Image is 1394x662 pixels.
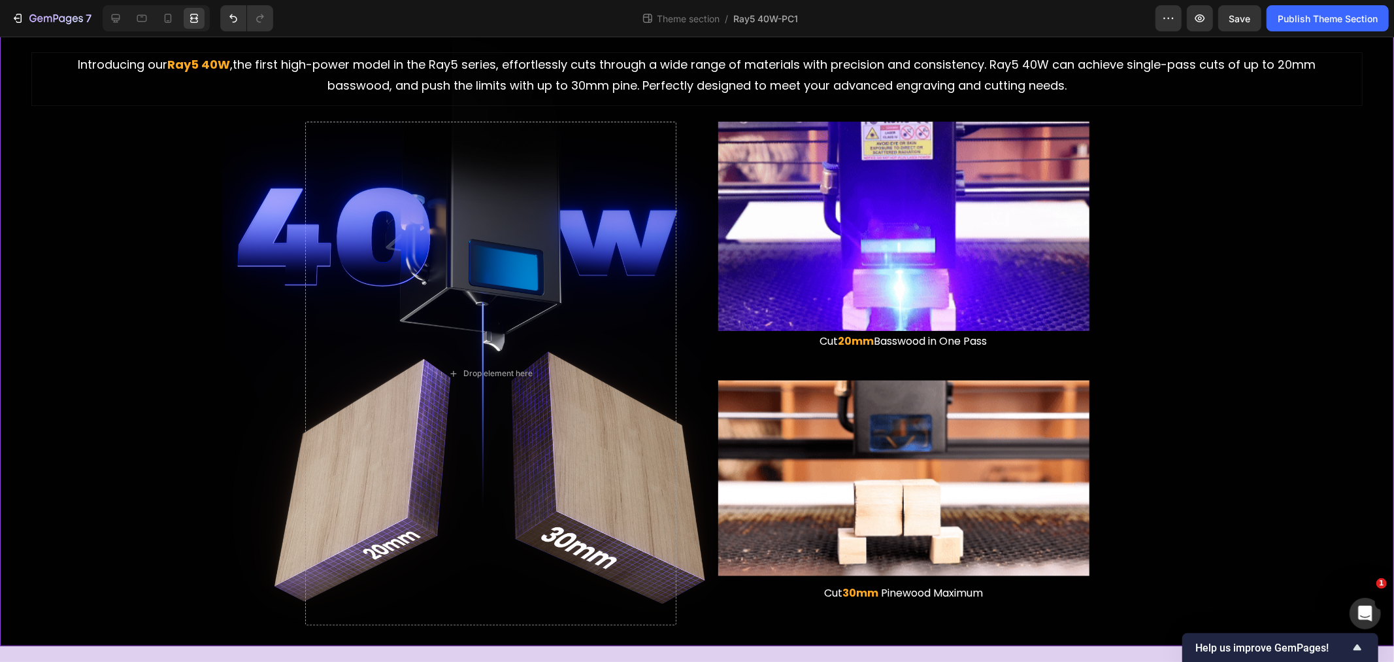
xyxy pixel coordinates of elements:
[718,337,1089,546] img: gempages_490436405370029203-c427c5a1-7d86-432a-b892-fa4a9a72a42c.gif
[725,12,728,26] span: /
[220,5,273,31] div: Undo/Redo
[83,394,93,405] button: Start recording
[21,294,183,317] a: [URL][DOMAIN_NAME][DOMAIN_NAME]。
[21,293,204,319] div: 这是我们的测试区，供您参考：
[54,18,1340,60] p: Introducing our ,
[10,49,251,285] div: Liam说…
[63,16,114,29] p: 3 小时前在线
[86,10,91,26] p: 7
[10,285,251,341] div: Liam说…
[21,57,204,82] div: 在这种情况下，我们建议将区块的宽度调整为100%
[718,85,1089,294] img: gempages_490436405370029203-516a900e-7a73-47cc-b7d1-94d20b7e6508.gif
[63,7,148,16] h1: [PERSON_NAME]
[720,548,1088,566] p: Cut Pinewood Maximum
[842,549,878,564] strong: 30mm
[133,334,144,345] span: Scroll badge
[654,12,722,26] span: Theme section
[168,20,231,36] strong: Ray5 40W
[20,394,31,405] button: 表情符号选取器
[229,5,253,29] div: 关闭
[1267,5,1389,31] button: Publish Theme Section
[10,49,214,284] div: 在这种情况下，我们建议将区块的宽度调整为100%然后请将内部行的宽度也设置为100%。
[1195,640,1365,655] button: Show survey - Help us improve GemPages!
[216,440,250,448] button: 重新连接
[1218,5,1261,31] button: Save
[41,394,52,405] button: GIF 选取器
[12,440,71,448] span: 无法加载新消息
[205,5,229,30] button: 主页
[464,332,533,342] div: Drop element here
[21,329,127,337] div: [PERSON_NAME] • 3 小时前
[838,297,874,312] strong: 20mm
[1350,598,1381,629] iframe: Intercom live chat
[62,394,73,405] button: 上传附件
[5,5,97,31] button: 7
[720,296,1088,315] p: Cut Basswood in One Pass
[120,336,142,358] button: Scroll to bottom
[1195,642,1350,654] span: Help us improve GemPages!
[1376,578,1387,589] span: 1
[224,389,245,410] button: 发送消息…
[37,7,58,28] img: Profile image for Liam
[1278,12,1378,26] div: Publish Theme Section
[1229,13,1251,24] span: Save
[733,12,798,26] span: Ray5 40W-PC1
[11,367,250,389] textarea: 发消息...
[233,20,1316,57] span: the first high-power model in the Ray5 series, effortlessly cuts through a wide range of material...
[21,176,204,189] div: 然后请将内部行的宽度也设置为100%。
[8,5,33,30] button: go back
[10,285,214,326] div: 这是我们的测试区，供您参考：[URL][DOMAIN_NAME][DOMAIN_NAME]。[PERSON_NAME] • 3 小时前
